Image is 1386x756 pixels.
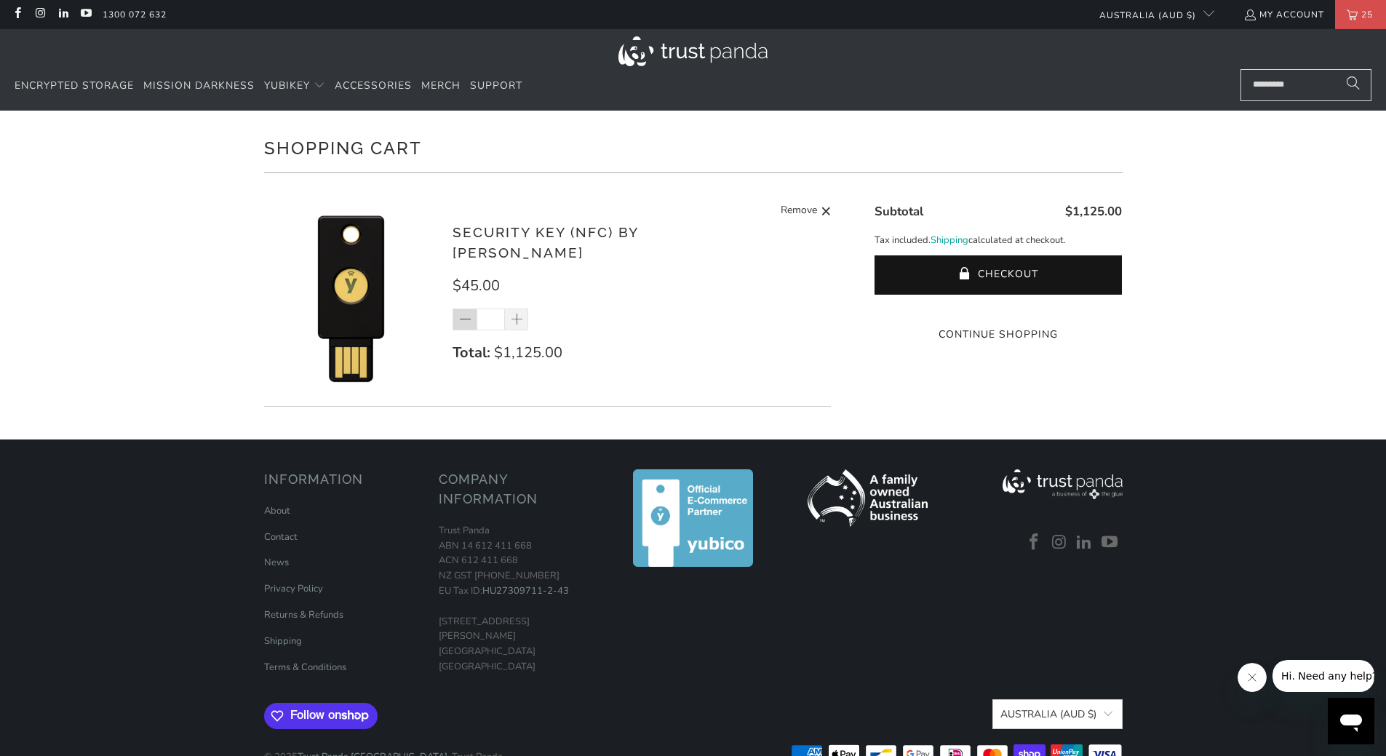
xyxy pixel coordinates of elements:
[931,233,968,248] a: Shipping
[57,9,69,20] a: Trust Panda Australia on LinkedIn
[618,36,768,66] img: Trust Panda Australia
[11,9,23,20] a: Trust Panda Australia on Facebook
[1273,660,1374,692] iframe: Message from company
[453,224,638,261] a: Security Key (NFC) by [PERSON_NAME]
[264,556,289,569] a: News
[103,7,167,23] a: 1300 072 632
[143,79,255,92] span: Mission Darkness
[992,699,1122,729] button: Australia (AUD $)
[143,69,255,103] a: Mission Darkness
[264,661,346,674] a: Terms & Conditions
[875,233,1122,248] p: Tax included. calculated at checkout.
[15,69,522,103] nav: Translation missing: en.navigation.header.main_nav
[264,79,310,92] span: YubiKey
[421,79,461,92] span: Merch
[453,276,500,295] span: $45.00
[875,255,1122,295] button: Checkout
[875,327,1122,343] a: Continue Shopping
[1335,69,1371,101] button: Search
[335,79,412,92] span: Accessories
[264,582,323,595] a: Privacy Policy
[264,530,298,544] a: Contact
[470,69,522,103] a: Support
[15,69,134,103] a: Encrypted Storage
[494,343,562,362] span: $1,125.00
[875,203,923,220] span: Subtotal
[1099,533,1121,552] a: Trust Panda Australia on YouTube
[1328,698,1374,744] iframe: Button to launch messaging window
[1238,663,1267,692] iframe: Close message
[15,79,134,92] span: Encrypted Storage
[264,608,343,621] a: Returns & Refunds
[470,79,522,92] span: Support
[1240,69,1371,101] input: Search...
[1048,533,1070,552] a: Trust Panda Australia on Instagram
[264,132,1123,162] h1: Shopping Cart
[264,504,290,517] a: About
[9,10,105,22] span: Hi. Need any help?
[781,202,817,220] span: Remove
[33,9,46,20] a: Trust Panda Australia on Instagram
[421,69,461,103] a: Merch
[264,210,439,384] img: Security Key (NFC) by Yubico
[1065,203,1122,220] span: $1,125.00
[335,69,412,103] a: Accessories
[781,202,832,220] a: Remove
[264,69,325,103] summary: YubiKey
[482,584,569,597] a: HU27309711-2-43
[439,523,599,675] p: Trust Panda ABN 14 612 411 668 ACN 612 411 668 NZ GST [PHONE_NUMBER] EU Tax ID: [STREET_ADDRESS][...
[1074,533,1096,552] a: Trust Panda Australia on LinkedIn
[79,9,92,20] a: Trust Panda Australia on YouTube
[1024,533,1046,552] a: Trust Panda Australia on Facebook
[453,343,490,362] strong: Total:
[264,634,302,648] a: Shipping
[1243,7,1324,23] a: My Account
